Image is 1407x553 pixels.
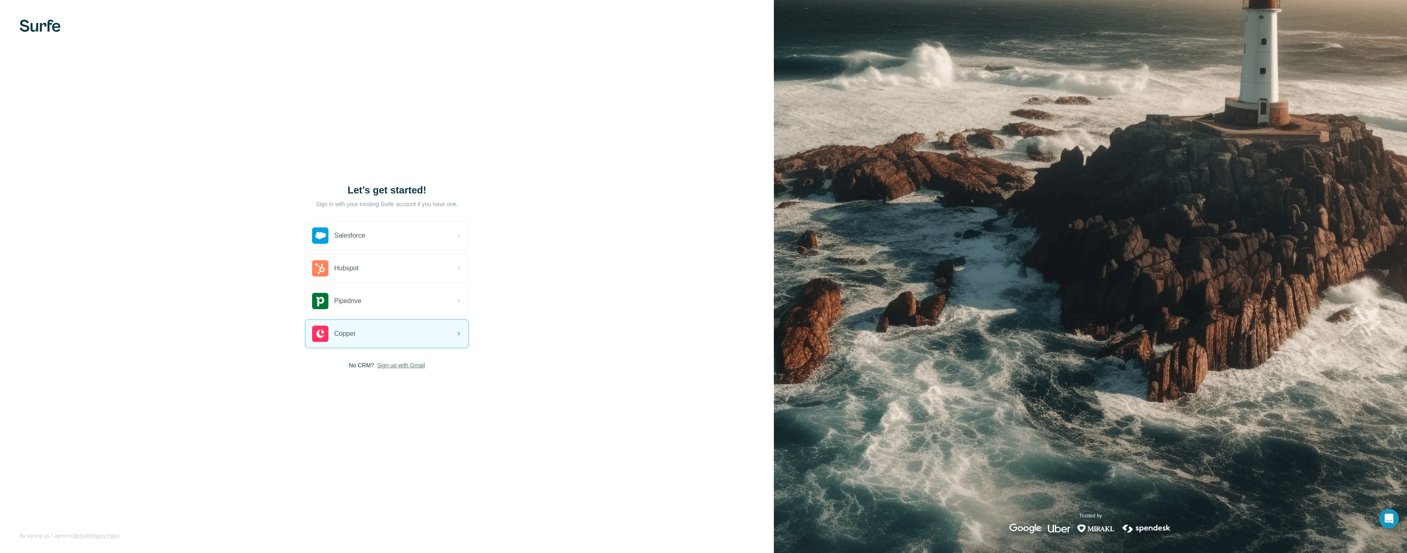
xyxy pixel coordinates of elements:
[312,260,328,276] img: hubspot's logo
[312,227,328,244] img: salesforce's logo
[334,296,362,306] span: Pipedrive
[1079,512,1102,519] p: Trusted by
[1048,524,1070,533] img: uber's logo
[1121,524,1172,533] img: spendesk's logo
[89,533,120,539] a: Privacy Policy
[316,200,458,208] p: Sign in with your existing Surfe account if you have one.
[72,533,86,539] a: Terms
[334,329,355,339] span: Copper
[334,231,365,241] span: Salesforce
[349,361,374,369] span: No CRM?
[20,20,61,32] img: Surfe's logo
[1009,524,1041,533] img: google's logo
[377,361,425,369] button: Sign up with Gmail
[20,532,120,540] span: By signing up, I agree to &
[1077,524,1115,533] img: mirakl's logo
[312,293,328,309] img: pipedrive's logo
[1379,509,1399,528] div: Open Intercom Messenger
[312,326,328,342] img: copper's logo
[305,184,469,197] h1: Let’s get started!
[334,263,359,273] span: Hubspot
